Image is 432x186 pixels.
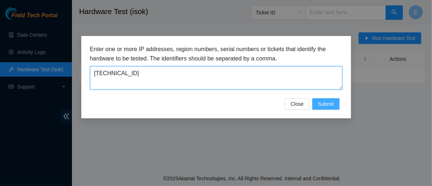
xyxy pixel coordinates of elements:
textarea: [TECHNICAL_ID] [90,66,342,90]
button: Close [285,98,309,110]
span: Close [291,100,304,108]
span: Submit [318,100,334,108]
button: Submit [312,98,340,110]
h3: Enter one or more IP addresses, region numbers, serial numbers or tickets that identify the hardw... [90,45,342,63]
